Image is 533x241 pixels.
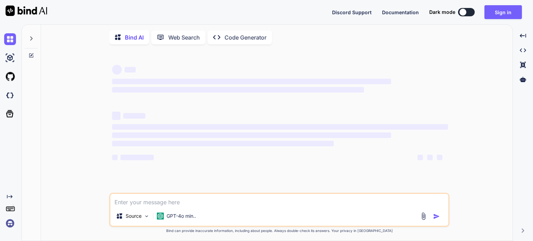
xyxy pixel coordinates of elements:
img: icon [433,213,440,220]
span: Discord Support [332,9,372,15]
span: ‌ [112,155,118,160]
img: GPT-4o mini [157,213,164,220]
img: darkCloudIdeIcon [4,89,16,101]
img: Pick Models [144,213,150,219]
button: Sign in [484,5,522,19]
p: Source [126,213,142,220]
span: ‌ [417,155,423,160]
p: Bind can provide inaccurate information, including about people. Always double-check its answers.... [109,228,449,233]
span: ‌ [427,155,433,160]
span: Dark mode [429,9,455,16]
span: ‌ [112,141,334,146]
img: chat [4,33,16,45]
img: Bind AI [6,6,47,16]
img: attachment [420,212,428,220]
button: Documentation [382,9,419,16]
span: ‌ [112,132,391,138]
span: ‌ [123,113,145,119]
span: ‌ [125,67,136,72]
span: ‌ [112,124,448,130]
span: ‌ [112,87,364,93]
img: githubLight [4,71,16,83]
span: ‌ [112,65,122,75]
p: Bind AI [125,33,144,42]
p: Code Generator [225,33,266,42]
span: ‌ [437,155,442,160]
button: Discord Support [332,9,372,16]
span: ‌ [120,155,154,160]
p: Web Search [168,33,200,42]
img: ai-studio [4,52,16,64]
img: signin [4,217,16,229]
span: ‌ [112,112,120,120]
span: Documentation [382,9,419,15]
p: GPT-4o min.. [167,213,196,220]
span: ‌ [112,79,391,84]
